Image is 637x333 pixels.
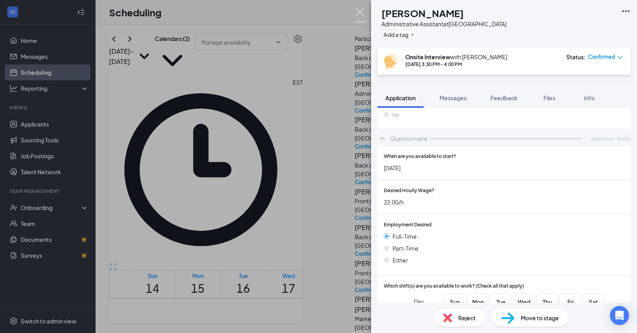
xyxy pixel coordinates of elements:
[591,135,614,142] span: Submitted:
[393,244,418,253] span: Part-Time
[610,306,629,325] div: Open Intercom Messenger
[384,153,456,160] span: When are you available to start?
[494,298,508,306] span: Tue
[617,135,631,142] span: [DATE]
[392,110,399,119] span: no
[490,94,518,101] span: Feedback
[384,221,432,229] span: Employment Desired
[410,32,415,37] svg: Plus
[621,6,631,16] svg: Ellipses
[381,30,417,39] button: PlusAdd a tag
[517,298,531,306] span: Wed
[390,134,428,142] div: Questionnaire
[405,53,450,60] b: Onsite Interview
[384,164,624,172] span: [DATE]
[384,282,524,290] span: Which shift(s) are you available to work? (Check all that apply)
[414,297,424,306] span: Day
[447,298,462,306] span: Sun
[384,187,434,195] span: Desired Hourly Wage?
[471,298,485,306] span: Mon
[381,20,506,28] div: Administrative Assistant at [GEOGRAPHIC_DATA]
[458,314,476,322] span: Reject
[617,55,623,60] span: down
[440,94,467,101] span: Messages
[586,298,601,306] span: Sat
[588,53,615,61] span: Confirmed
[381,6,464,20] h1: [PERSON_NAME]
[405,53,507,61] div: with [PERSON_NAME]
[384,198,624,206] span: 22.00/h
[543,94,555,101] span: Files
[405,61,507,68] div: [DATE] 3:30 PM - 4:00 PM
[566,53,586,61] div: Status :
[385,94,416,101] span: Application
[521,314,559,322] span: Move to stage
[393,256,408,265] span: Either
[584,94,595,101] span: Info
[540,298,554,306] span: Thu
[563,298,578,306] span: Fri
[377,134,387,143] svg: ChevronUp
[393,232,417,241] span: Full-Time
